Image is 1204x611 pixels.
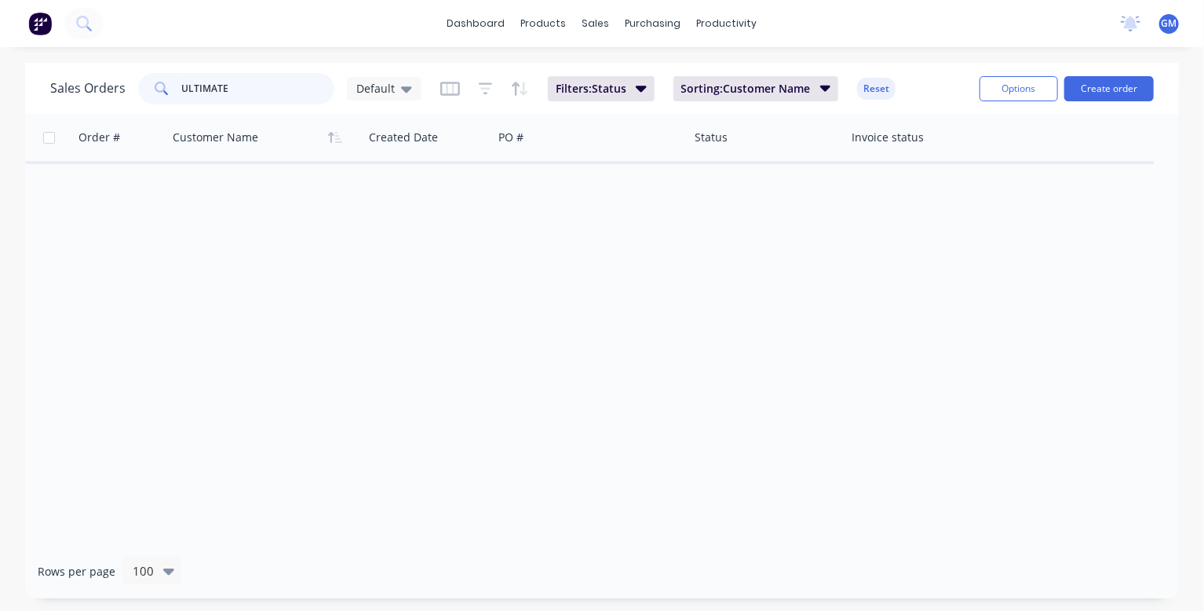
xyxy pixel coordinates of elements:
span: Rows per page [38,564,115,580]
div: Order # [78,130,120,145]
button: Create order [1064,76,1154,101]
div: products [513,12,575,35]
a: dashboard [440,12,513,35]
div: productivity [689,12,765,35]
div: Invoice status [852,130,924,145]
h1: Sales Orders [50,81,126,96]
input: Search... [182,73,335,104]
div: Created Date [369,130,438,145]
div: Status [695,130,728,145]
button: Options [980,76,1058,101]
span: Sorting: Customer Name [681,81,811,97]
div: purchasing [618,12,689,35]
div: PO # [498,130,524,145]
button: Sorting:Customer Name [673,76,839,101]
div: Customer Name [173,130,258,145]
span: Filters: Status [556,81,626,97]
span: Default [356,80,395,97]
div: sales [575,12,618,35]
button: Filters:Status [548,76,655,101]
img: Factory [28,12,52,35]
button: Reset [857,78,896,100]
span: GM [1162,16,1177,31]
